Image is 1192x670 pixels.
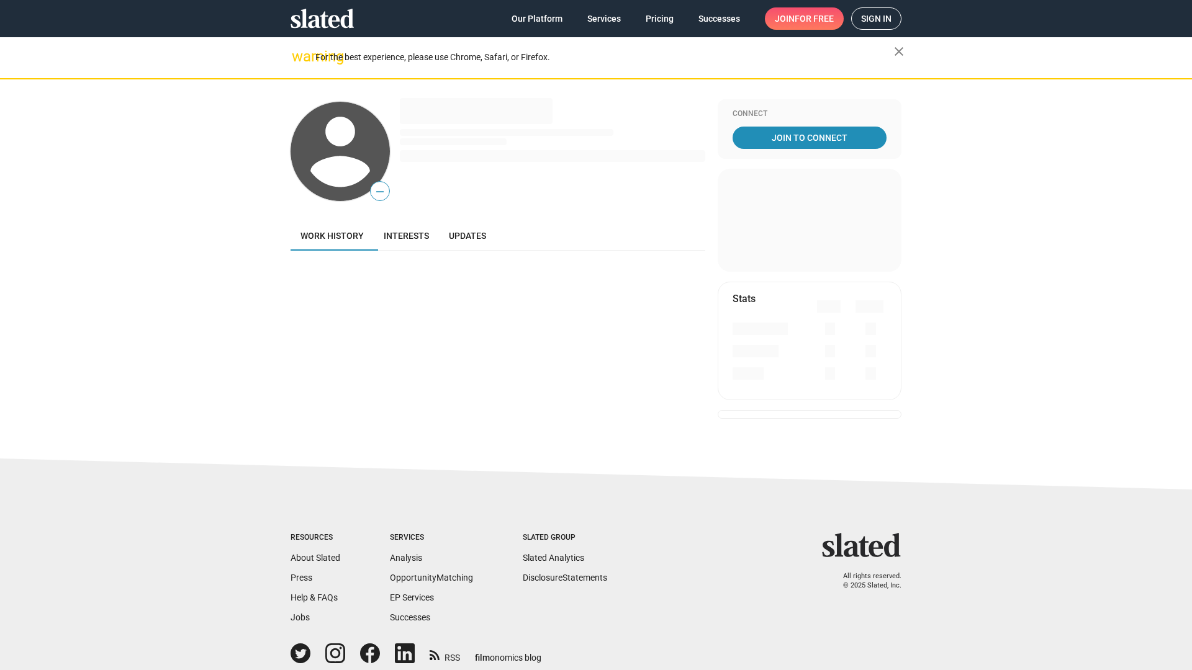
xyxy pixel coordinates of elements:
a: Updates [439,221,496,251]
span: Join [775,7,834,30]
a: Our Platform [502,7,572,30]
a: RSS [430,645,460,664]
span: Interests [384,231,429,241]
span: Sign in [861,8,892,29]
a: Slated Analytics [523,553,584,563]
mat-icon: close [892,44,906,59]
a: Pricing [636,7,684,30]
a: Help & FAQs [291,592,338,602]
span: Successes [698,7,740,30]
span: Updates [449,231,486,241]
span: — [371,184,389,200]
a: Press [291,573,312,583]
a: Joinfor free [765,7,844,30]
span: Join To Connect [735,127,884,149]
a: Sign in [851,7,901,30]
div: Services [390,533,473,543]
a: DisclosureStatements [523,573,607,583]
span: film [475,653,490,663]
div: For the best experience, please use Chrome, Safari, or Firefox. [315,49,894,66]
a: About Slated [291,553,340,563]
a: Join To Connect [733,127,887,149]
p: All rights reserved. © 2025 Slated, Inc. [830,572,901,590]
span: Work history [300,231,364,241]
mat-card-title: Stats [733,292,756,305]
mat-icon: warning [292,49,307,64]
a: Successes [390,612,430,622]
div: Connect [733,109,887,119]
a: filmonomics blog [475,642,541,664]
span: Our Platform [512,7,562,30]
a: Jobs [291,612,310,622]
span: Pricing [646,7,674,30]
a: Services [577,7,631,30]
span: Services [587,7,621,30]
a: OpportunityMatching [390,573,473,583]
a: Work history [291,221,374,251]
a: Analysis [390,553,422,563]
div: Slated Group [523,533,607,543]
div: Resources [291,533,340,543]
span: for free [795,7,834,30]
a: Interests [374,221,439,251]
a: Successes [689,7,750,30]
a: EP Services [390,592,434,602]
